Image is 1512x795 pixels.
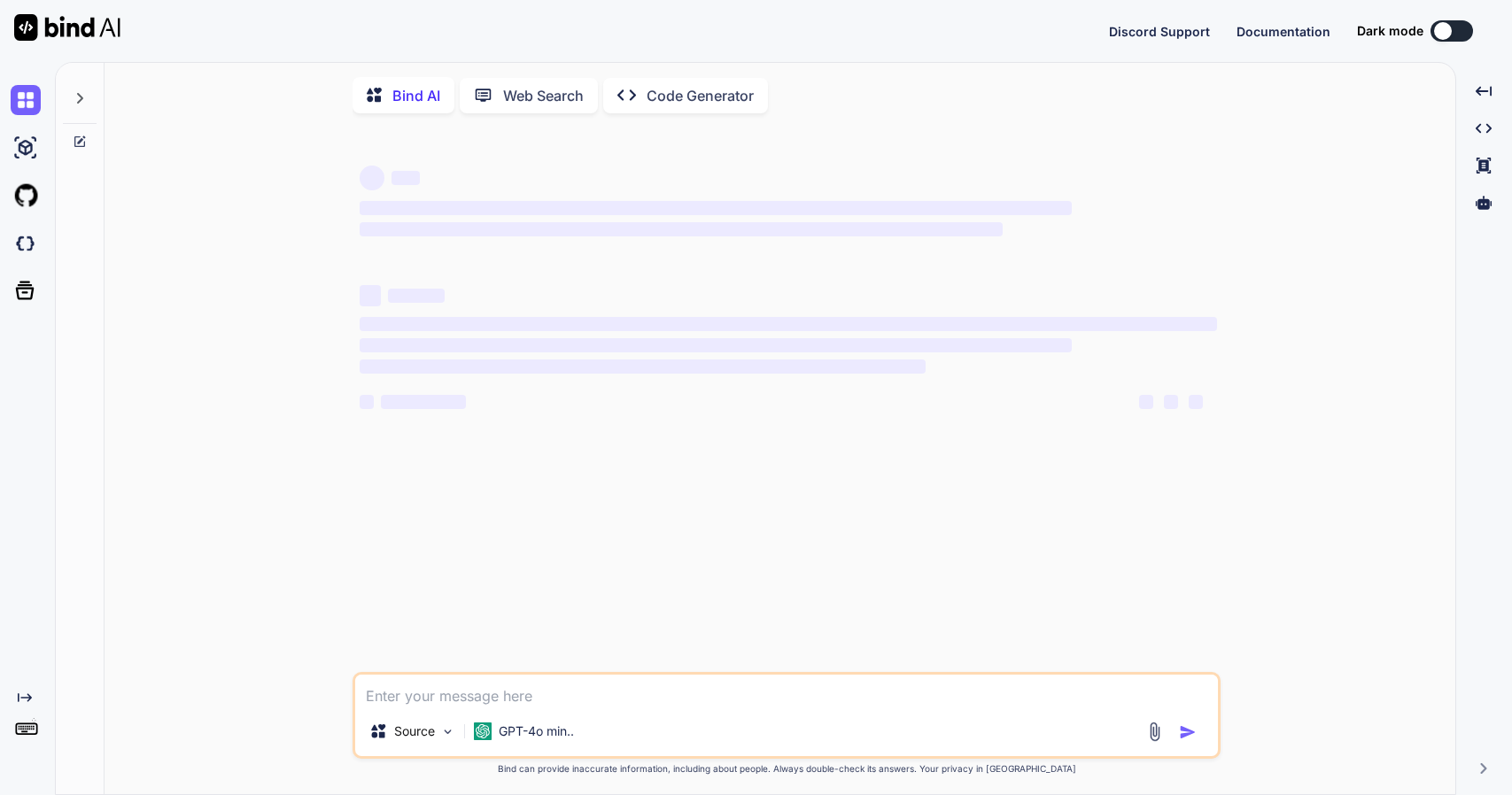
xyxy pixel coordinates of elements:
p: Code Generator [647,85,754,106]
span: ‌ [360,338,1071,352]
p: Web Search [503,85,584,106]
span: ‌ [381,395,466,409]
span: ‌ [392,171,420,185]
span: ‌ [360,317,1217,331]
span: ‌ [1139,395,1153,409]
span: ‌ [360,285,381,306]
span: ‌ [360,166,384,190]
p: Bind AI [392,85,440,106]
span: ‌ [1164,395,1178,409]
p: Source [394,722,435,740]
img: chat [11,85,41,115]
img: githubLight [11,181,41,211]
img: attachment [1144,722,1165,742]
span: ‌ [1189,395,1203,409]
button: Documentation [1237,22,1330,41]
span: Discord Support [1109,24,1210,39]
img: Pick Models [440,724,455,739]
span: Documentation [1237,24,1330,39]
span: Dark mode [1357,22,1423,40]
img: icon [1179,723,1197,741]
p: GPT-4o min.. [499,722,574,740]
span: ‌ [360,395,374,409]
span: ‌ [360,201,1071,215]
span: ‌ [360,222,1003,236]
span: ‌ [388,289,445,303]
button: Discord Support [1109,22,1210,41]
img: ai-studio [11,133,41,163]
img: Bind AI [14,14,120,41]
span: ‌ [360,359,926,374]
img: darkCloudIdeIcon [11,228,41,259]
p: Bind can provide inaccurate information, including about people. Always double-check its answers.... [353,762,1221,776]
img: GPT-4o mini [474,722,492,740]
